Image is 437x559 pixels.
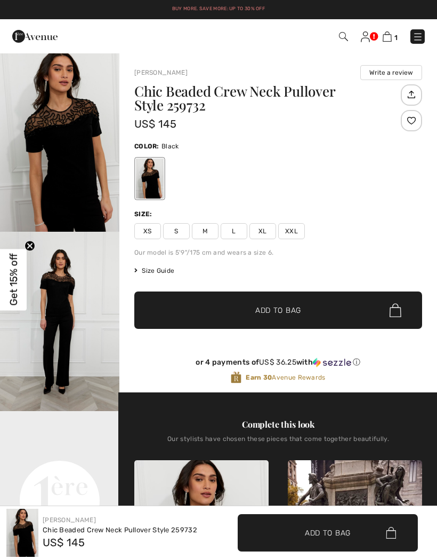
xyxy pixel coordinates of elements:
[6,509,38,557] img: Chic Beaded Crew Neck Pullover Style 259732
[402,85,420,104] img: Share
[360,65,422,80] button: Write a review
[7,254,20,306] span: Get 15% off
[12,26,58,47] img: 1ère Avenue
[134,358,422,367] div: or 4 payments of with
[43,516,96,524] a: [PERSON_NAME]
[259,358,296,367] span: US$ 36.25
[249,223,276,239] span: XL
[394,34,398,42] span: 1
[192,223,218,239] span: M
[383,32,392,42] img: Shopping Bag
[134,69,188,76] a: [PERSON_NAME]
[25,240,35,251] button: Close teaser
[255,305,301,316] span: Add to Bag
[278,223,305,239] span: XXL
[361,32,370,42] img: My Info
[246,374,272,381] strong: Earn 30
[134,117,176,130] span: US$ 145
[163,223,190,239] span: S
[231,371,241,384] img: Avenue Rewards
[238,514,418,552] button: Add to Bag
[161,143,179,150] span: Black
[43,525,197,536] div: Chic Beaded Crew Neck Pullover Style 259732
[134,248,422,257] div: Our model is 5'9"/175 cm and wears a size 6.
[134,209,155,219] div: Size:
[134,266,174,275] span: Size Guide
[134,418,422,431] div: Complete this look
[136,159,164,199] div: Black
[134,358,422,371] div: or 4 payments ofUS$ 36.25withSezzle Click to learn more about Sezzle
[43,536,85,549] span: US$ 145
[383,30,398,43] a: 1
[412,32,423,42] img: Menu
[134,435,422,451] div: Our stylists have chosen these pieces that come together beautifully.
[390,303,401,317] img: Bag.svg
[339,32,348,41] img: Search
[12,30,58,41] a: 1ère Avenue
[134,292,422,329] button: Add to Bag
[172,6,265,11] a: Buy More. Save More: Up to 30% Off
[246,373,325,382] span: Avenue Rewards
[221,223,247,239] span: L
[313,358,351,367] img: Sezzle
[134,223,161,239] span: XS
[134,143,159,150] span: Color:
[134,84,398,112] h1: Chic Beaded Crew Neck Pullover Style 259732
